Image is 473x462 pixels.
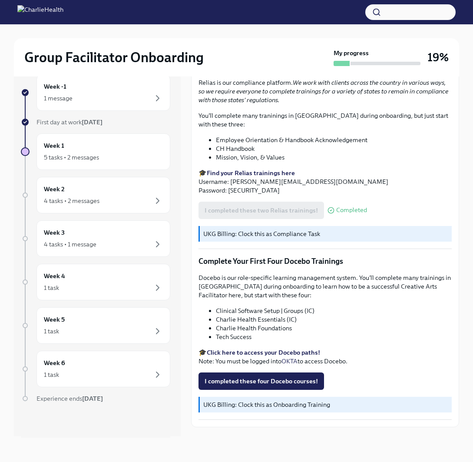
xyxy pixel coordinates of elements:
[216,136,452,144] li: Employee Orientation & Handbook Acknowledgement
[216,332,452,341] li: Tech Success
[36,118,103,126] span: First day at work
[216,144,452,153] li: CH Handbook
[44,240,96,249] div: 4 tasks • 1 message
[44,358,65,368] h6: Week 6
[17,5,63,19] img: CharlieHealth
[216,153,452,162] li: Mission, Vision, & Values
[21,177,170,213] a: Week 24 tasks • 2 messages
[44,327,59,336] div: 1 task
[82,395,103,402] strong: [DATE]
[427,50,449,65] h3: 19%
[281,357,298,365] a: OKTA
[44,370,59,379] div: 1 task
[21,264,170,300] a: Week 41 task
[44,271,65,281] h6: Week 4
[44,228,65,237] h6: Week 3
[198,78,452,104] p: Relias is our compliance platform.
[198,79,448,104] em: We work with clients across the country in various ways, so we require everyone to complete train...
[198,348,452,366] p: 🎓 Note: You must be logged into to access Docebo.
[203,400,448,409] p: UKG Billing: Clock this as Onboarding Training
[198,273,452,299] p: Docebo is our role-specific learning management system. You'll complete many trainings in [GEOGRA...
[21,133,170,170] a: Week 15 tasks • 2 messages
[44,153,99,162] div: 5 tasks • 2 messages
[21,220,170,257] a: Week 34 tasks • 1 message
[21,307,170,344] a: Week 51 task
[207,349,320,356] a: Click here to access your Docebo paths!
[216,306,452,315] li: Clinical Software Setup | Groups (IC)
[44,315,65,324] h6: Week 5
[198,169,452,195] p: 🎓 Username: [PERSON_NAME][EMAIL_ADDRESS][DOMAIN_NAME] Password: [SECURITY_DATA]
[44,283,59,292] div: 1 task
[216,315,452,324] li: Charlie Health Essentials (IC)
[44,94,73,103] div: 1 message
[36,395,103,402] span: Experience ends
[44,184,65,194] h6: Week 2
[44,196,99,205] div: 4 tasks • 2 messages
[21,351,170,387] a: Week 61 task
[198,111,452,129] p: You'll complete many traninings in [GEOGRAPHIC_DATA] during onboarding, but just start with these...
[21,118,170,126] a: First day at work[DATE]
[205,377,318,386] span: I completed these four Docebo courses!
[24,49,204,66] h2: Group Facilitator Onboarding
[21,74,170,111] a: Week -11 message
[336,207,367,213] span: Completed
[44,141,64,150] h6: Week 1
[82,118,103,126] strong: [DATE]
[207,169,295,177] a: Find your Relias trainings here
[44,82,66,91] h6: Week -1
[216,324,452,332] li: Charlie Health Foundations
[334,49,369,57] strong: My progress
[203,229,448,238] p: UKG Billing: Clock this as Compliance Task
[198,372,324,390] button: I completed these four Docebo courses!
[198,256,452,266] p: Complete Your First Four Docebo Trainings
